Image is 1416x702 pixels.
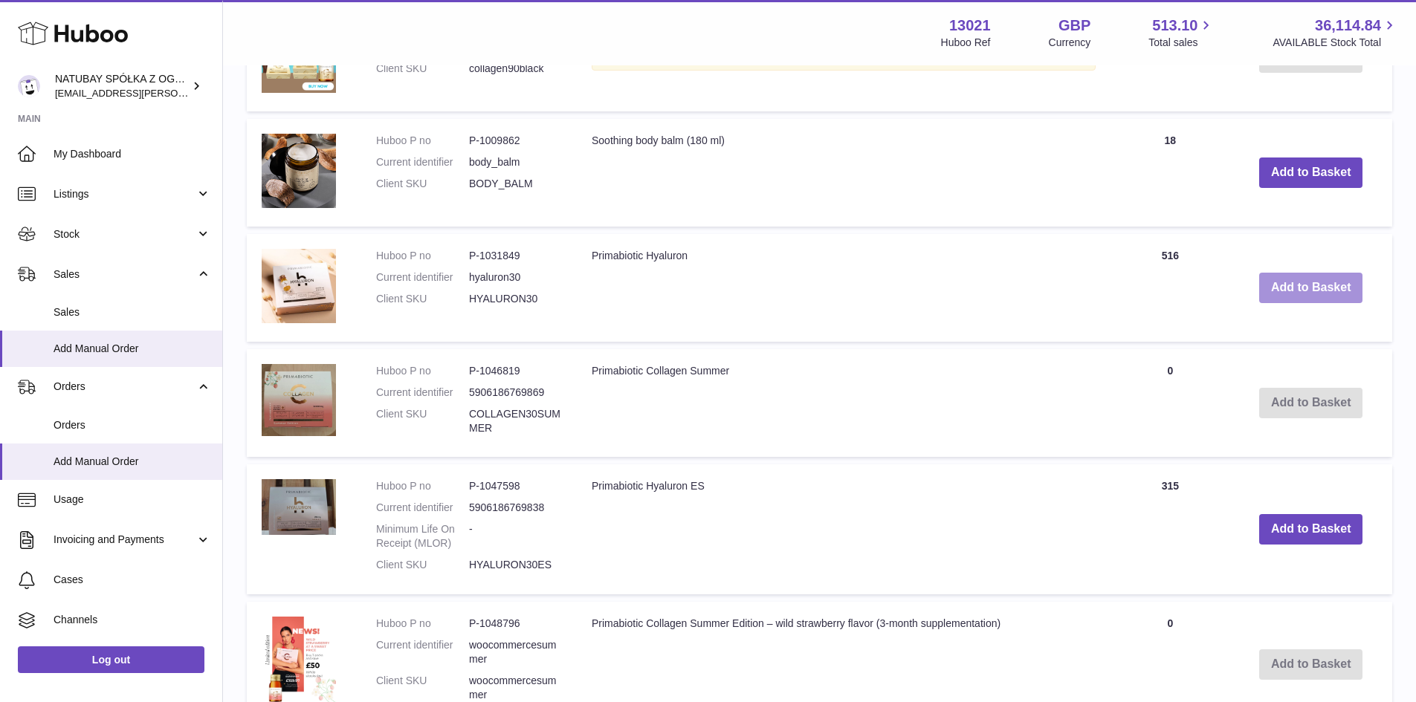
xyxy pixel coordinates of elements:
[54,455,211,469] span: Add Manual Order
[262,134,336,208] img: Soothing body balm (180 ml)
[54,342,211,356] span: Add Manual Order
[376,501,469,515] dt: Current identifier
[1259,273,1363,303] button: Add to Basket
[469,638,562,666] dd: woocommercesummer
[1058,16,1090,36] strong: GBP
[1315,16,1381,36] span: 36,114.84
[376,522,469,550] dt: Minimum Life On Receipt (MLOR)
[469,617,562,631] dd: P-1048796
[1111,464,1229,594] td: 315
[262,479,336,535] img: Primabiotic Hyaluron ES
[376,177,469,191] dt: Client SKU
[376,386,469,400] dt: Current identifier
[1259,514,1363,545] button: Add to Basket
[376,270,469,285] dt: Current identifier
[1259,157,1363,188] button: Add to Basket
[54,493,211,507] span: Usage
[1111,234,1229,342] td: 516
[376,407,469,435] dt: Client SKU
[54,305,211,319] span: Sales
[54,227,195,241] span: Stock
[376,155,469,169] dt: Current identifier
[55,87,298,99] span: [EMAIL_ADDRESS][PERSON_NAME][DOMAIN_NAME]
[469,249,562,263] dd: P-1031849
[54,380,195,394] span: Orders
[469,407,562,435] dd: COLLAGEN30SUMMER
[577,349,1111,458] td: Primabiotic Collagen Summer
[577,119,1111,227] td: Soothing body balm (180 ml)
[949,16,991,36] strong: 13021
[376,617,469,631] dt: Huboo P no
[376,479,469,493] dt: Huboo P no
[1152,16,1197,36] span: 513.10
[54,418,211,432] span: Orders
[1111,119,1229,227] td: 18
[54,147,211,161] span: My Dashboard
[469,62,562,76] dd: collagen90black
[469,479,562,493] dd: P-1047598
[55,72,189,100] div: NATUBAY SPÓŁKA Z OGRANICZONĄ ODPOWIEDZIALNOŚCIĄ
[1148,36,1215,50] span: Total sales
[54,533,195,547] span: Invoicing and Payments
[376,364,469,378] dt: Huboo P no
[469,501,562,515] dd: 5906186769838
[469,558,562,572] dd: HYALURON30ES
[469,177,562,191] dd: BODY_BALM
[469,155,562,169] dd: body_balm
[1148,16,1215,50] a: 513.10 Total sales
[376,292,469,306] dt: Client SKU
[54,613,211,627] span: Channels
[376,638,469,666] dt: Current identifier
[469,386,562,400] dd: 5906186769869
[941,36,991,50] div: Huboo Ref
[18,75,40,97] img: kacper.antkowski@natubay.pl
[1049,36,1091,50] div: Currency
[1111,349,1229,458] td: 0
[469,674,562,702] dd: woocommercesummer
[1273,16,1398,50] a: 36,114.84 AVAILABLE Stock Total
[577,234,1111,342] td: Primabiotic Hyaluron
[262,249,336,323] img: Primabiotic Hyaluron
[376,674,469,702] dt: Client SKU
[469,364,562,378] dd: P-1046819
[469,270,562,285] dd: hyaluron30
[262,364,336,436] img: Primabiotic Collagen Summer
[376,558,469,572] dt: Client SKU
[54,187,195,201] span: Listings
[376,249,469,263] dt: Huboo P no
[577,464,1111,594] td: Primabiotic Hyaluron ES
[54,267,195,282] span: Sales
[376,134,469,148] dt: Huboo P no
[54,573,211,587] span: Cases
[1273,36,1398,50] span: AVAILABLE Stock Total
[469,522,562,550] dd: -
[469,292,562,306] dd: HYALURON30
[469,134,562,148] dd: P-1009862
[376,62,469,76] dt: Client SKU
[18,646,204,673] a: Log out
